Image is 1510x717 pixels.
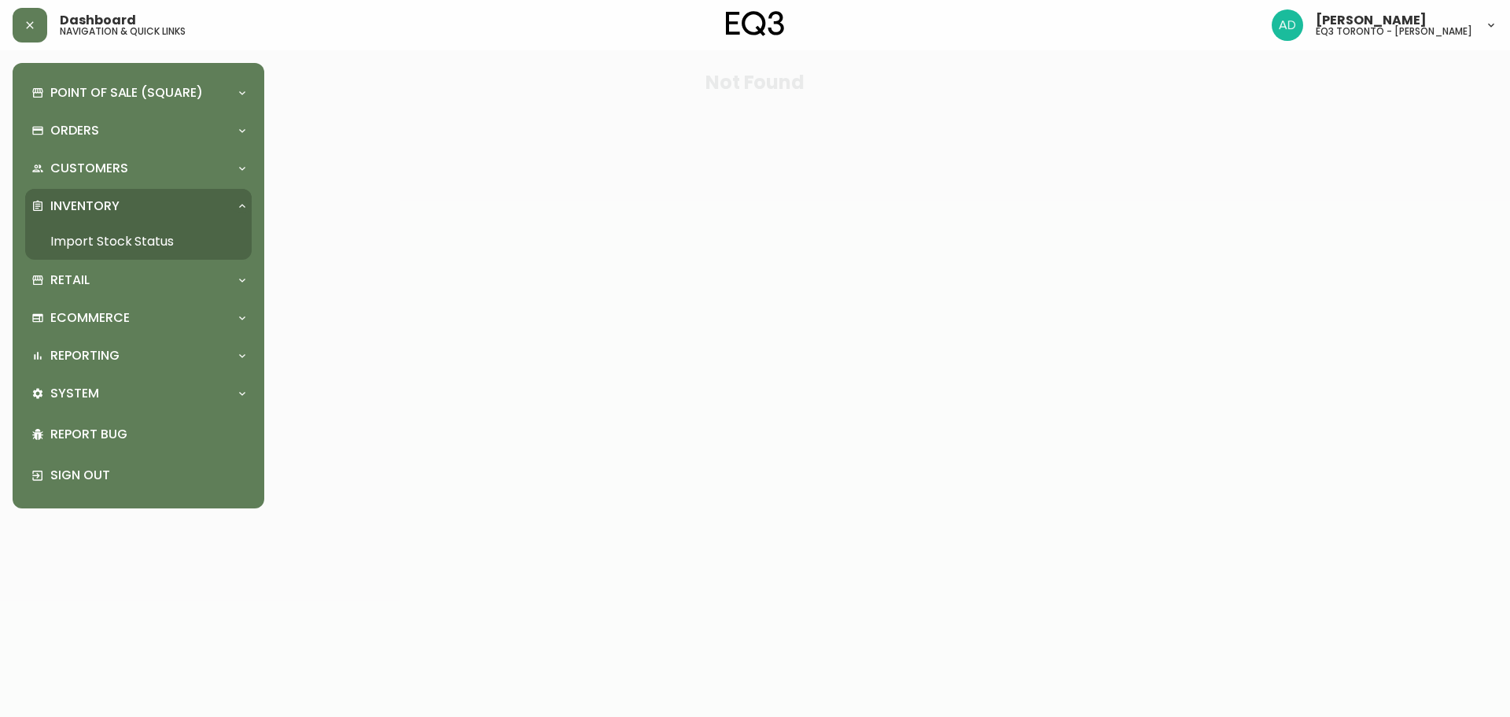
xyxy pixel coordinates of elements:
div: Ecommerce [25,301,252,335]
p: System [50,385,99,402]
div: Report Bug [25,414,252,455]
div: Point of Sale (Square) [25,76,252,110]
p: Orders [50,122,99,139]
div: Orders [25,113,252,148]
span: [PERSON_NAME] [1316,14,1427,27]
a: Import Stock Status [25,224,252,260]
div: Reporting [25,338,252,373]
p: Ecommerce [50,309,130,327]
img: 5042b7eed22bbf7d2bc86013784b9872 [1272,9,1303,41]
p: Report Bug [50,426,245,443]
p: Point of Sale (Square) [50,84,203,102]
h5: eq3 toronto - [PERSON_NAME] [1316,27,1472,36]
div: Customers [25,151,252,186]
div: Retail [25,263,252,298]
div: Inventory [25,189,252,224]
h5: navigation & quick links [60,27,186,36]
p: Inventory [50,198,120,215]
p: Sign Out [50,467,245,484]
span: Dashboard [60,14,136,27]
div: System [25,376,252,411]
p: Reporting [50,347,120,364]
div: Sign Out [25,455,252,496]
p: Retail [50,272,90,289]
img: logo [726,11,784,36]
p: Customers [50,160,128,177]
